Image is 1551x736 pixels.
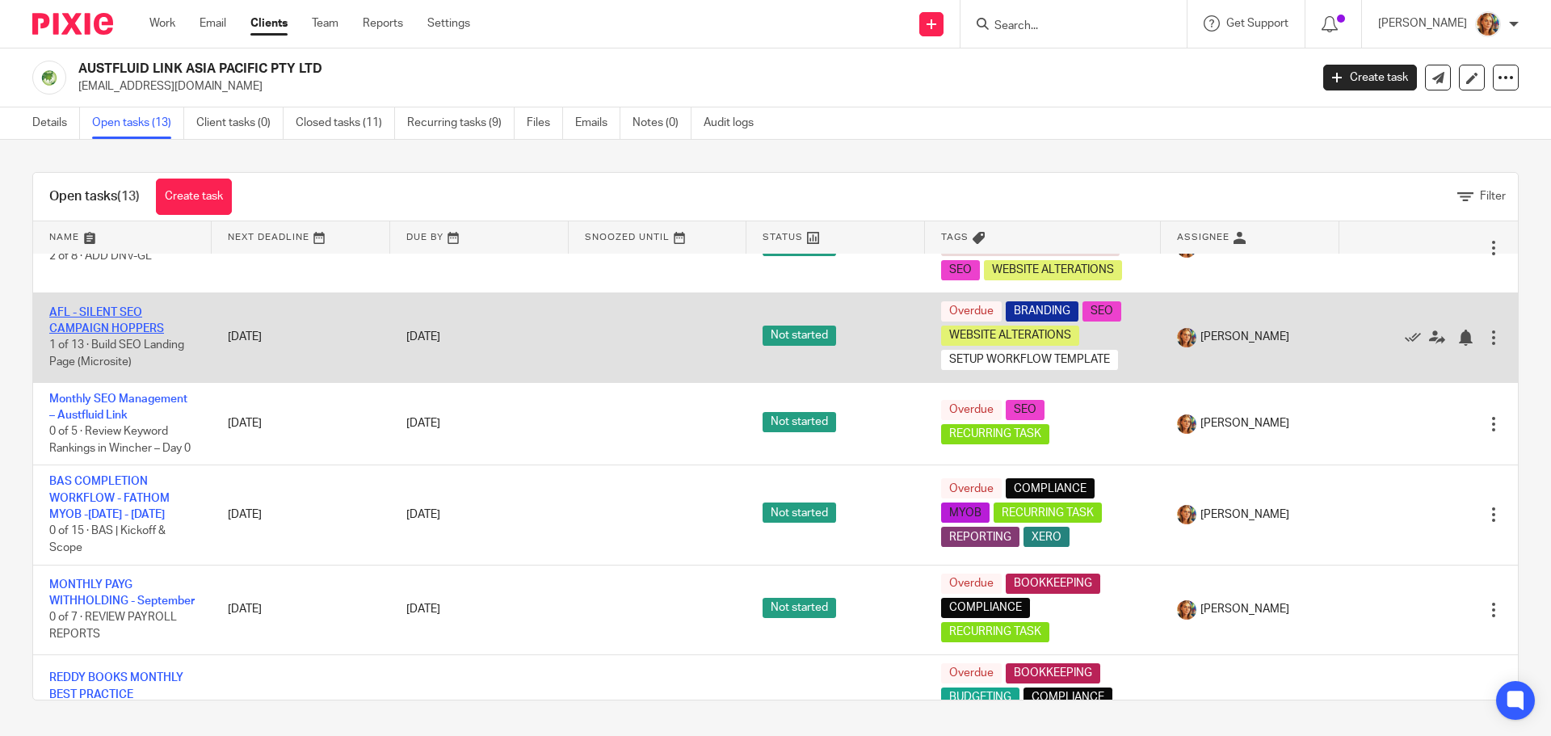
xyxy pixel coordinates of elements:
[1082,301,1121,322] span: SEO
[32,61,66,95] img: Copy%20of%20austfluid%20link.png
[312,15,338,32] a: Team
[941,400,1002,420] span: Overdue
[1023,688,1112,708] span: COMPLIANCE
[941,233,969,242] span: Tags
[32,107,80,139] a: Details
[149,15,175,32] a: Work
[32,13,113,35] img: Pixie
[941,503,990,523] span: MYOB
[763,326,836,346] span: Not started
[406,604,440,615] span: [DATE]
[427,15,470,32] a: Settings
[633,107,691,139] a: Notes (0)
[49,526,166,554] span: 0 of 15 · BAS | Kickoff & Scope
[49,672,183,717] a: REDDY BOOKS MONTHLY BEST PRACTICE WORKFLOW
[1177,600,1196,620] img: Avatar.png
[49,250,152,262] span: 2 of 8 · ADD DNV-GL
[78,78,1299,95] p: [EMAIL_ADDRESS][DOMAIN_NAME]
[763,412,836,432] span: Not started
[1475,11,1501,37] img: Avatar.png
[763,503,836,523] span: Not started
[941,350,1118,370] span: SETUP WORKFLOW TEMPLATE
[1006,400,1045,420] span: SEO
[575,107,620,139] a: Emails
[941,688,1019,708] span: BUDGETING
[363,15,403,32] a: Reports
[984,260,1122,280] span: WEBSITE ALTERATIONS
[406,332,440,343] span: [DATE]
[941,663,1002,683] span: Overdue
[117,190,140,203] span: (13)
[994,503,1102,523] span: RECURRING TASK
[941,622,1049,642] span: RECURRING TASK
[1006,478,1095,498] span: COMPLIANCE
[704,107,766,139] a: Audit logs
[212,565,390,654] td: [DATE]
[406,418,440,429] span: [DATE]
[1200,415,1289,431] span: [PERSON_NAME]
[49,476,170,520] a: BAS COMPLETION WORKFLOW - FATHOM MYOB -[DATE] - [DATE]
[763,700,836,720] span: Not started
[1378,15,1467,32] p: [PERSON_NAME]
[1177,328,1196,347] img: Avatar.png
[1480,191,1506,202] span: Filter
[585,233,670,242] span: Snoozed Until
[250,15,288,32] a: Clients
[407,107,515,139] a: Recurring tasks (9)
[49,393,187,421] a: Monthly SEO Management – Austfluid Link
[1006,301,1078,322] span: BRANDING
[941,527,1019,547] span: REPORTING
[1023,527,1070,547] span: XERO
[763,233,803,242] span: Status
[993,19,1138,34] input: Search
[212,382,390,465] td: [DATE]
[156,179,232,215] a: Create task
[49,307,164,334] a: AFL - SILENT SEO CAMPAIGN HOPPERS
[49,188,140,205] h1: Open tasks
[1200,329,1289,345] span: [PERSON_NAME]
[1405,329,1429,345] a: Mark as done
[49,340,184,368] span: 1 of 13 · Build SEO Landing Page (Microsite)
[49,427,191,455] span: 0 of 5 · Review Keyword Rankings in Wincher – Day 0
[196,107,284,139] a: Client tasks (0)
[78,61,1055,78] h2: AUSTFLUID LINK ASIA PACIFIC PTY LTD
[941,424,1049,444] span: RECURRING TASK
[1177,414,1196,434] img: Avatar.png
[1006,663,1100,683] span: BOOKKEEPING
[1006,574,1100,594] span: BOOKKEEPING
[92,107,184,139] a: Open tasks (13)
[1200,507,1289,523] span: [PERSON_NAME]
[941,478,1002,498] span: Overdue
[941,301,1002,322] span: Overdue
[527,107,563,139] a: Files
[941,598,1030,618] span: COMPLIANCE
[1323,65,1417,90] a: Create task
[1226,18,1288,29] span: Get Support
[49,612,177,641] span: 0 of 7 · REVIEW PAYROLL REPORTS
[200,15,226,32] a: Email
[941,574,1002,594] span: Overdue
[941,260,980,280] span: SEO
[49,579,195,607] a: MONTHLY PAYG WITHHOLDING - September
[1177,505,1196,524] img: Avatar.png
[212,465,390,565] td: [DATE]
[1200,601,1289,617] span: [PERSON_NAME]
[941,326,1079,346] span: WEBSITE ALTERATIONS
[406,509,440,520] span: [DATE]
[763,598,836,618] span: Not started
[296,107,395,139] a: Closed tasks (11)
[212,292,390,382] td: [DATE]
